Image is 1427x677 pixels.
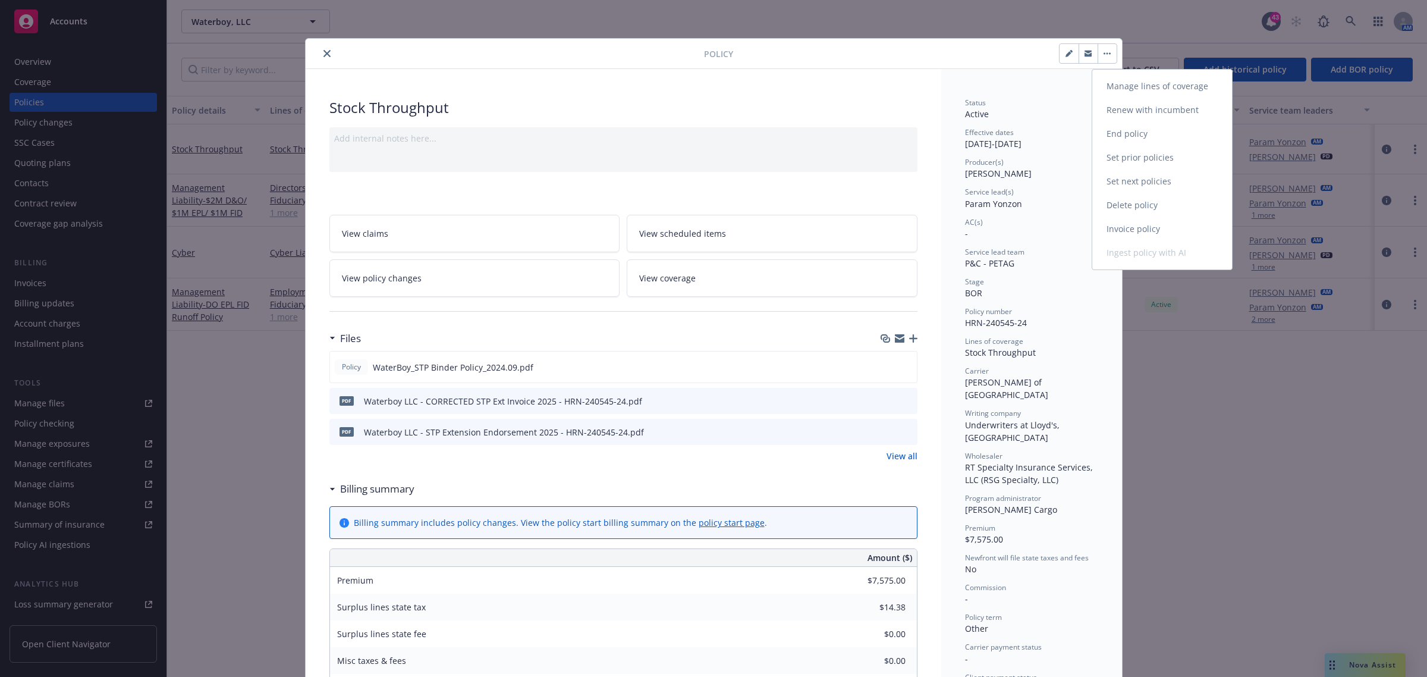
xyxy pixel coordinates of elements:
[329,98,917,118] div: Stock Throughput
[965,187,1014,197] span: Service lead(s)
[699,517,765,528] a: policy start page
[965,306,1012,316] span: Policy number
[965,593,968,604] span: -
[965,98,986,108] span: Status
[965,523,995,533] span: Premium
[965,258,1014,269] span: P&C - PETAG
[337,601,426,613] span: Surplus lines state tax
[965,377,1048,400] span: [PERSON_NAME] of [GEOGRAPHIC_DATA]
[340,427,354,436] span: pdf
[373,361,533,374] span: WaterBoy_STP Binder Policy_2024.09.pdf
[329,331,361,346] div: Files
[364,395,642,408] div: Waterboy LLC - CORRECTED STP Ext Invoice 2025 - HRN-240545-24.pdf
[334,132,913,145] div: Add internal notes here...
[965,317,1027,328] span: HRN-240545-24
[329,481,414,497] div: Billing summary
[965,127,1014,137] span: Effective dates
[965,623,988,634] span: Other
[965,108,989,120] span: Active
[340,481,414,497] h3: Billing summary
[965,419,1062,443] span: Underwriters at Lloyd's, [GEOGRAPHIC_DATA]
[965,653,968,665] span: -
[965,493,1041,503] span: Program administrator
[337,655,406,666] span: Misc taxes & fees
[627,259,917,297] a: View coverage
[965,534,1003,545] span: $7,575.00
[965,346,1098,359] div: Stock Throughput
[965,504,1057,515] span: [PERSON_NAME] Cargo
[965,127,1098,150] div: [DATE] - [DATE]
[867,551,912,564] span: Amount ($)
[965,198,1022,209] span: Param Yonzon
[342,272,422,284] span: View policy changes
[883,395,892,408] button: download file
[965,157,1004,167] span: Producer(s)
[883,426,892,438] button: download file
[965,553,1089,563] span: Newfront will file state taxes and fees
[340,396,354,405] span: pdf
[340,331,361,346] h3: Files
[965,563,976,575] span: No
[835,572,913,590] input: 0.00
[965,366,989,376] span: Carrier
[965,582,1006,593] span: Commission
[965,277,984,287] span: Stage
[835,598,913,616] input: 0.00
[835,652,913,670] input: 0.00
[354,516,767,529] div: Billing summary includes policy changes. View the policy start billing summary on the .
[329,259,620,297] a: View policy changes
[965,612,1002,622] span: Policy term
[902,395,913,408] button: preview file
[965,247,1024,257] span: Service lead team
[965,287,982,299] span: BOR
[329,215,620,252] a: View claims
[364,426,644,438] div: Waterboy LLC - STP Extension Endorsement 2025 - HRN-240545-24.pdf
[342,227,388,240] span: View claims
[887,450,917,462] a: View all
[704,48,733,60] span: Policy
[340,362,363,372] span: Policy
[965,217,983,227] span: AC(s)
[965,168,1032,179] span: [PERSON_NAME]
[902,426,913,438] button: preview file
[965,462,1095,485] span: RT Specialty Insurance Services, LLC (RSG Specialty, LLC)
[627,215,917,252] a: View scheduled items
[965,642,1042,652] span: Carrier payment status
[320,46,334,61] button: close
[965,336,1023,346] span: Lines of coverage
[639,272,696,284] span: View coverage
[835,625,913,643] input: 0.00
[965,408,1021,418] span: Writing company
[882,361,892,374] button: download file
[965,451,1002,461] span: Wholesaler
[639,227,726,240] span: View scheduled items
[337,575,373,586] span: Premium
[965,228,968,239] span: -
[901,361,912,374] button: preview file
[337,628,426,640] span: Surplus lines state fee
